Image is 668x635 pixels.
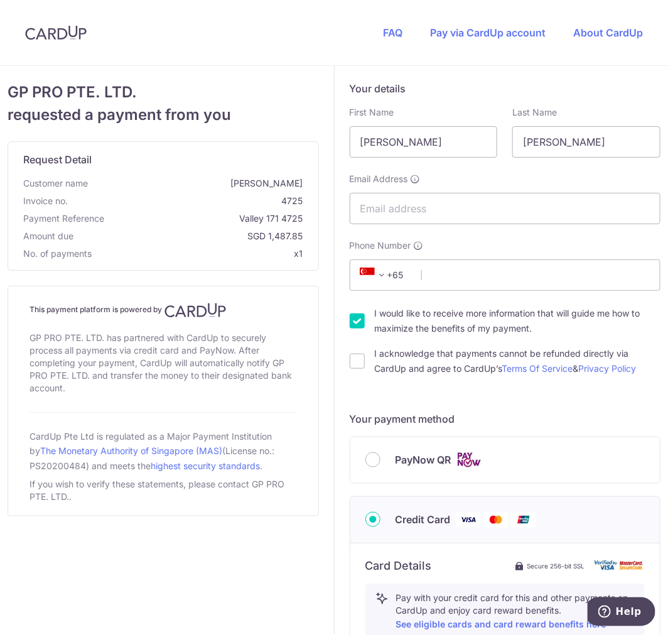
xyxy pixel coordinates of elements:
div: GP PRO PTE. LTD. has partnered with CardUp to securely process all payments via credit card and P... [30,329,297,397]
span: translation missing: en.request_detail [23,153,92,166]
span: PayNow QR [396,452,451,467]
span: Credit Card [396,512,451,527]
a: Pay via CardUp account [430,26,546,39]
input: Last name [512,126,660,158]
div: CardUp Pte Ltd is regulated as a Major Payment Institution by (License no.: PS20200484) and meets... [30,428,297,475]
a: See eligible cards and card reward benefits here [396,619,606,629]
span: Valley 171 4725 [109,212,303,225]
div: Credit Card Visa Mastercard Union Pay [365,512,645,528]
span: +65 [356,268,412,283]
label: I acknowledge that payments cannot be refunded directly via CardUp and agree to CardUp’s & [375,346,661,376]
label: Last Name [512,106,557,119]
div: PayNow QR Cards logo [365,452,645,468]
span: No. of payments [23,247,92,260]
span: x1 [294,248,303,259]
span: Secure 256-bit SSL [527,561,584,571]
span: Customer name [23,177,88,190]
input: First name [350,126,498,158]
a: Terms Of Service [502,363,573,374]
label: I would like to receive more information that will guide me how to maximize the benefits of my pa... [375,306,661,336]
a: About CardUp [573,26,643,39]
img: CardUp [25,25,87,40]
h5: Your details [350,81,661,96]
span: SGD 1,487.85 [78,230,303,242]
label: First Name [350,106,394,119]
img: Cards logo [456,452,482,468]
img: Visa [456,512,481,528]
span: +65 [360,268,390,283]
a: The Monetary Authority of Singapore (MAS) [40,445,222,456]
span: translation missing: en.payment_reference [23,213,104,224]
a: highest security standards [151,460,260,471]
h4: This payment platform is powered by [30,303,297,318]
p: Pay with your credit card for this and other payments on CardUp and enjoy card reward benefits. [396,592,635,632]
img: CardUp [164,303,226,318]
span: Amount due [23,230,73,242]
h5: Your payment method [350,411,661,426]
input: Email address [350,193,661,224]
span: Email Address [350,173,408,185]
a: Privacy Policy [579,363,637,374]
span: requested a payment from you [8,104,319,126]
iframe: Opens a widget where you can find more information [588,597,655,629]
h6: Card Details [365,558,432,573]
span: [PERSON_NAME] [93,177,303,190]
img: Mastercard [483,512,509,528]
div: If you wish to verify these statements, please contact GP PRO PTE. LTD.. [30,475,297,506]
img: Union Pay [511,512,536,528]
img: card secure [595,560,645,571]
span: GP PRO PTE. LTD. [8,81,319,104]
a: FAQ [383,26,402,39]
span: Invoice no. [23,195,68,207]
span: Phone Number [350,239,411,252]
span: 4725 [73,195,303,207]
